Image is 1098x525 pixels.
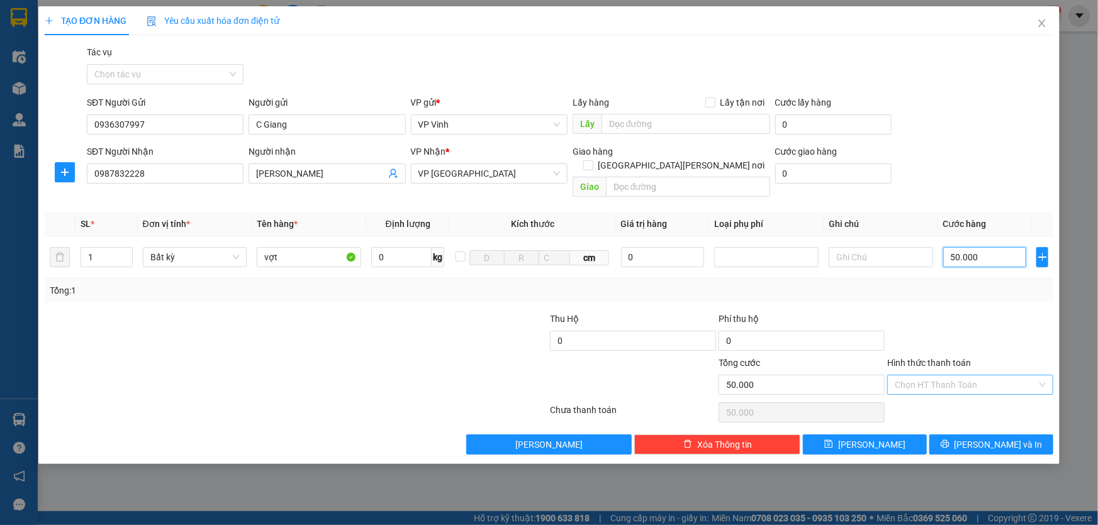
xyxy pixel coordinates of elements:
[824,212,938,236] th: Ghi chú
[929,434,1053,455] button: printer[PERSON_NAME] và In
[87,96,244,109] div: SĐT Người Gửi
[606,177,770,197] input: Dọc đường
[775,163,892,184] input: Cước giao hàng
[411,146,446,157] span: VP Nhận
[418,115,560,134] span: VP Vinh
[411,96,568,109] div: VP gửi
[55,162,75,182] button: plus
[50,284,424,297] div: Tổng: 1
[257,247,361,267] input: VD: Bàn, Ghế
[621,247,705,267] input: 0
[943,219,987,229] span: Cước hàng
[573,97,609,108] span: Lấy hàng
[55,167,74,177] span: plus
[45,16,53,25] span: plus
[824,439,833,450] span: save
[634,434,800,455] button: deleteXóa Thông tin
[150,248,240,267] span: Bất kỳ
[719,312,885,331] div: Phí thu hộ
[602,114,770,134] input: Dọc đường
[697,438,752,451] span: Xóa Thông tin
[715,96,770,109] span: Lấy tận nơi
[45,16,126,26] span: TẠO ĐƠN HÀNG
[549,403,718,425] div: Chưa thanh toán
[147,16,157,26] img: icon
[829,247,933,267] input: Ghi Chú
[249,96,405,109] div: Người gửi
[249,145,405,158] div: Người nhận
[1024,6,1060,41] button: Close
[504,250,539,265] input: R
[539,250,570,265] input: C
[719,358,760,368] span: Tổng cước
[469,250,505,265] input: D
[432,247,444,267] span: kg
[573,177,606,197] span: Giao
[683,439,692,450] span: delete
[593,158,770,172] span: [GEOGRAPHIC_DATA][PERSON_NAME] nơi
[147,16,279,26] span: Yêu cầu xuất hóa đơn điện tử
[709,212,824,236] th: Loại phụ phí
[941,439,950,450] span: printer
[775,97,832,108] label: Cước lấy hàng
[570,250,608,265] span: cm
[386,219,430,229] span: Định lượng
[1037,18,1047,28] span: close
[418,164,560,183] span: VP Đà Nẵng
[81,219,91,229] span: SL
[550,314,579,324] span: Thu Hộ
[1037,252,1048,262] span: plus
[257,219,298,229] span: Tên hàng
[50,247,70,267] button: delete
[515,438,583,451] span: [PERSON_NAME]
[143,219,190,229] span: Đơn vị tính
[803,434,927,455] button: save[PERSON_NAME]
[573,114,602,134] span: Lấy
[838,438,905,451] span: [PERSON_NAME]
[775,114,892,135] input: Cước lấy hàng
[621,219,668,229] span: Giá trị hàng
[511,219,554,229] span: Kích thước
[87,145,244,158] div: SĐT Người Nhận
[573,146,613,157] span: Giao hàng
[466,434,632,455] button: [PERSON_NAME]
[775,146,838,157] label: Cước giao hàng
[87,47,112,57] label: Tác vụ
[955,438,1043,451] span: [PERSON_NAME] và In
[1036,247,1048,267] button: plus
[887,358,971,368] label: Hình thức thanh toán
[388,169,398,179] span: user-add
